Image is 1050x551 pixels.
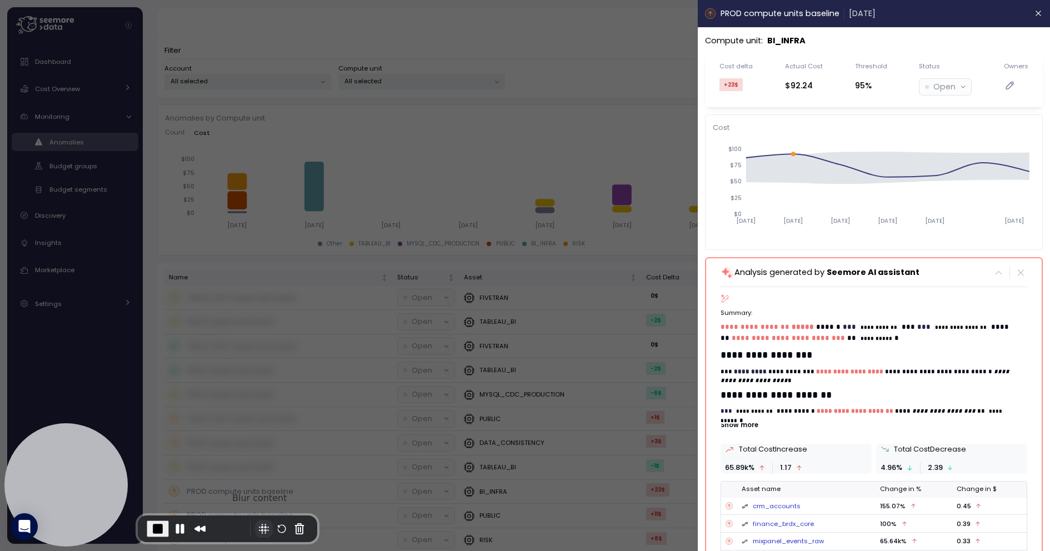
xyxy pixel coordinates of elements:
[785,62,823,71] div: Actual Cost
[881,537,907,545] p: 65.64k %
[725,462,754,473] p: 65.89k %
[957,519,971,528] p: 0.39
[957,537,971,545] p: 0.33
[705,34,763,47] p: Compute unit :
[881,502,906,510] p: 155.07 %
[831,217,851,224] tspan: [DATE]
[894,444,967,455] p: Total Cost Decrease
[957,502,971,510] p: 0.45
[926,217,945,224] tspan: [DATE]
[849,7,876,20] p: [DATE]
[827,267,919,278] span: Seemore AI assistant
[881,462,902,473] p: 4.96 %
[11,513,38,540] div: Open Intercom Messenger
[728,146,742,153] tspan: $100
[731,194,742,202] tspan: $25
[855,79,887,92] div: 95%
[753,502,801,510] a: crm_accounts
[742,484,872,494] div: Asset name
[753,537,824,545] a: mixpanel_events_raw
[1004,217,1024,224] tspan: [DATE]
[734,211,742,218] tspan: $0
[721,308,1027,317] p: Summary:
[719,62,753,71] div: Cost delta
[721,7,839,20] p: PROD compute units baseline
[767,34,806,47] p: BI_INFRA
[730,178,742,186] tspan: $50
[730,162,742,169] tspan: $75
[934,81,956,93] p: Open
[737,217,756,224] tspan: [DATE]
[739,444,807,455] p: Total Cost Increase
[785,79,823,92] div: $92.24
[780,462,792,473] p: 1.17
[719,78,743,92] div: +23 $
[753,519,814,528] a: finance_brdx_core
[1004,62,1028,71] div: Owners
[881,519,897,528] p: 100 %
[928,462,943,473] p: 2.39
[713,122,1035,133] p: Cost
[957,484,1022,494] div: Change in $
[855,62,887,71] div: Threshold
[784,217,803,224] tspan: [DATE]
[920,79,972,95] button: Open
[734,266,919,279] p: Analysis generated by
[919,62,941,71] div: Status
[878,217,898,224] tspan: [DATE]
[721,420,1027,429] button: Show more
[881,484,948,494] div: Change in %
